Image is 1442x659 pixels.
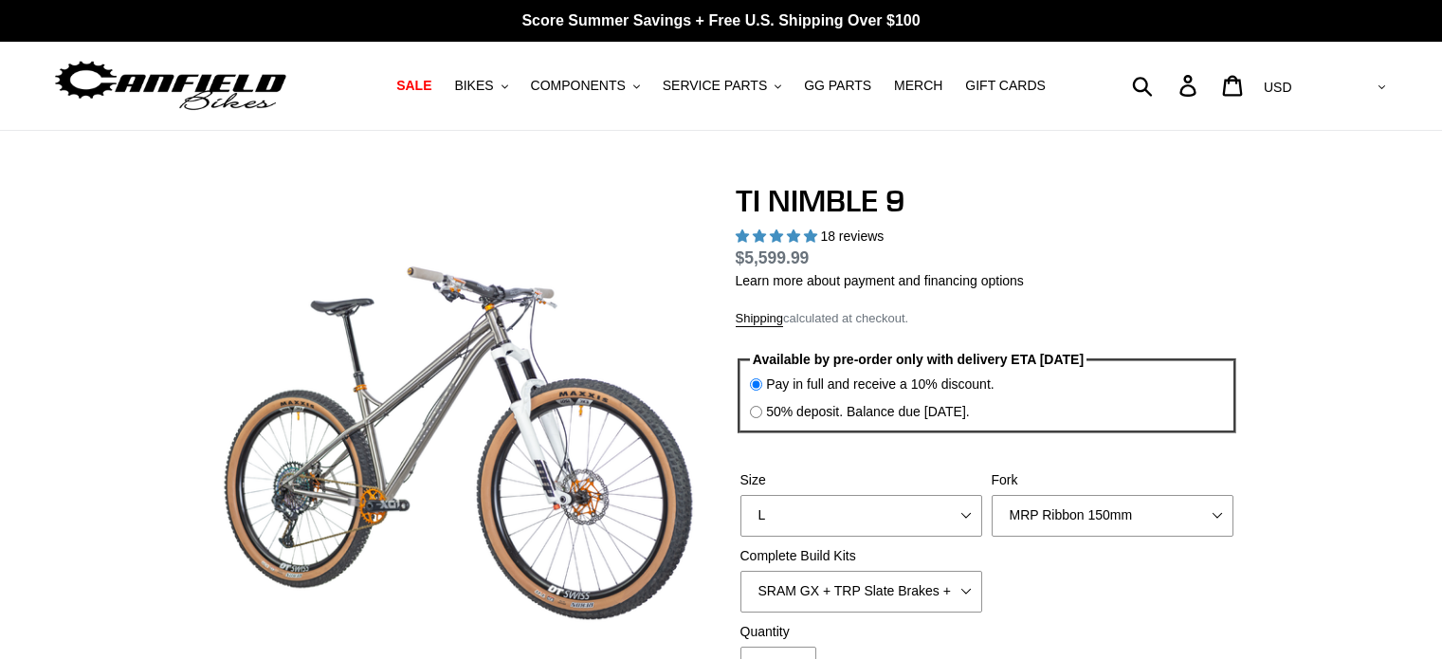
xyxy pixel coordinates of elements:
a: Learn more about payment and financing options [736,273,1024,288]
label: Pay in full and receive a 10% discount. [766,375,994,394]
span: SALE [396,78,431,94]
div: calculated at checkout. [736,309,1238,328]
span: BIKES [454,78,493,94]
label: Complete Build Kits [740,546,982,566]
input: Search [1142,64,1191,106]
button: BIKES [445,73,517,99]
span: 18 reviews [820,229,884,244]
img: Canfield Bikes [52,56,289,116]
a: GIFT CARDS [956,73,1055,99]
button: SERVICE PARTS [653,73,791,99]
span: SERVICE PARTS [663,78,767,94]
label: 50% deposit. Balance due [DATE]. [766,402,970,422]
span: 4.89 stars [736,229,821,244]
a: MERCH [885,73,952,99]
a: GG PARTS [794,73,881,99]
span: COMPONENTS [531,78,626,94]
label: Size [740,470,982,490]
button: COMPONENTS [521,73,649,99]
label: Quantity [740,622,982,642]
a: Shipping [736,311,784,327]
legend: Available by pre-order only with delivery ETA [DATE] [750,350,1086,370]
h1: TI NIMBLE 9 [736,183,1238,219]
span: GG PARTS [804,78,871,94]
span: $5,599.99 [736,248,810,267]
span: GIFT CARDS [965,78,1046,94]
span: MERCH [894,78,942,94]
a: SALE [387,73,441,99]
label: Fork [992,470,1233,490]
